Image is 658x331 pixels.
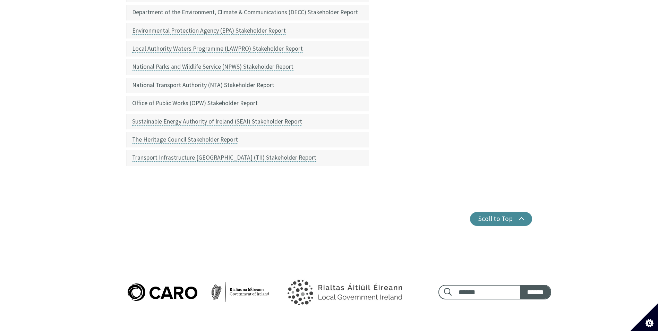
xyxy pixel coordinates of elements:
[126,282,271,302] img: Caro logo
[132,8,358,16] a: Department of the Environment, Climate & Communications (DECC) Stakeholder Report
[470,212,532,226] button: Scoll to Top
[132,118,302,126] a: Sustainable Energy Authority of Ireland (SEAI) Stakeholder Report
[132,136,238,144] a: The Heritage Council Stakeholder Report
[132,27,286,35] a: Environmental Protection Agency (EPA) Stakeholder Report
[630,303,658,331] button: Set cookie preferences
[132,63,293,71] a: National Parks and Wildlife Service (NPWS) Stakeholder Report
[132,45,303,53] a: Local Authority Waters Programme (LAWPRO) Stakeholder Report
[132,99,258,107] a: Office of Public Works (OPW) Stakeholder Report
[272,270,416,314] img: Government of Ireland logo
[132,81,274,89] a: National Transport Authority (NTA) Stakeholder Report
[132,154,316,162] a: Transport Infrastructure [GEOGRAPHIC_DATA] (TII) Stakeholder Report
